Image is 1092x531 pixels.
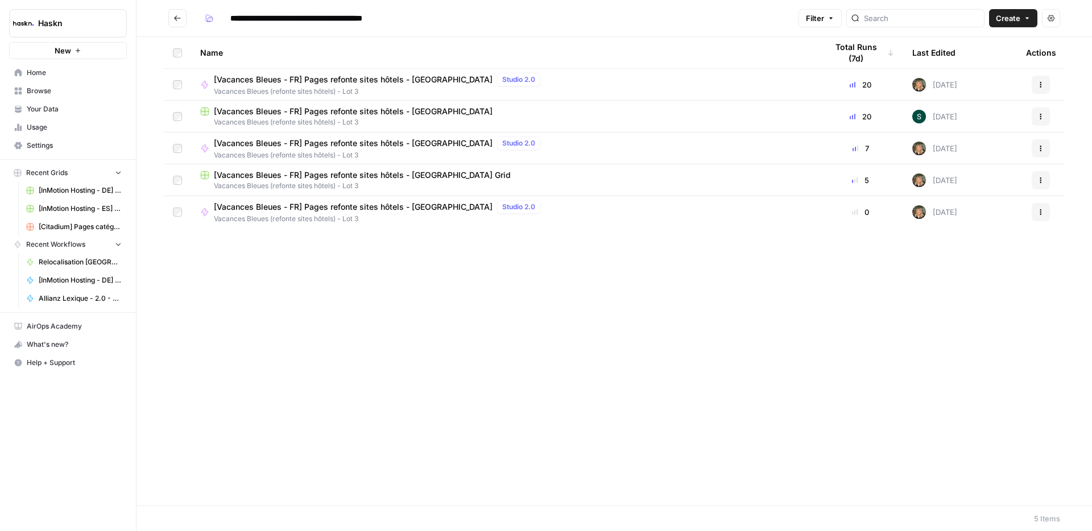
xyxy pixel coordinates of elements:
span: [Citadium] Pages catégorie [39,222,122,232]
div: Last Edited [912,37,955,68]
button: What's new? [9,335,127,354]
span: New [55,45,71,56]
span: [InMotion Hosting - DE] - article de blog 2000 mots [39,275,122,285]
div: [DATE] [912,142,957,155]
a: Settings [9,136,127,155]
span: Filter [806,13,824,24]
div: 0 [827,206,894,218]
a: Relocalisation [GEOGRAPHIC_DATA] [21,253,127,271]
span: [Vacances Bleues - FR] Pages refonte sites hôtels - [GEOGRAPHIC_DATA] [214,138,493,149]
span: [Vacances Bleues - FR] Pages refonte sites hôtels - [GEOGRAPHIC_DATA] [214,201,493,213]
img: ziyu4k121h9vid6fczkx3ylgkuqx [912,173,926,187]
button: Recent Workflows [9,236,127,253]
div: Total Runs (7d) [827,37,894,68]
span: Settings [27,140,122,151]
span: Home [27,68,122,78]
a: Allianz Lexique - 2.0 - Habitation - août 2025 [21,289,127,308]
span: Allianz Lexique - 2.0 - Habitation - août 2025 [39,293,122,304]
button: Workspace: Haskn [9,9,127,38]
button: Recent Grids [9,164,127,181]
span: Vacances Bleues (refonte sites hôtels) - Lot 3 [214,214,545,224]
span: Recent Grids [26,168,68,178]
a: [Vacances Bleues - FR] Pages refonte sites hôtels - [GEOGRAPHIC_DATA]Studio 2.0Vacances Bleues (r... [200,200,809,224]
a: [Vacances Bleues - FR] Pages refonte sites hôtels - [GEOGRAPHIC_DATA]Vacances Bleues (refonte sit... [200,106,809,127]
div: 7 [827,143,894,154]
span: Relocalisation [GEOGRAPHIC_DATA] [39,257,122,267]
a: Your Data [9,100,127,118]
div: Name [200,37,809,68]
span: [InMotion Hosting - ES] - article de blog 2000 mots [39,204,122,214]
div: [DATE] [912,78,957,92]
div: 20 [827,79,894,90]
span: Studio 2.0 [502,202,535,212]
span: Vacances Bleues (refonte sites hôtels) - Lot 3 [200,117,809,127]
span: AirOps Academy [27,321,122,331]
span: Browse [27,86,122,96]
span: Studio 2.0 [502,74,535,85]
a: [InMotion Hosting - DE] - article de blog 2000 mots [21,271,127,289]
img: ziyu4k121h9vid6fczkx3ylgkuqx [912,142,926,155]
span: Vacances Bleues (refonte sites hôtels) - Lot 3 [214,86,545,97]
div: [DATE] [912,173,957,187]
img: ziyu4k121h9vid6fczkx3ylgkuqx [912,78,926,92]
a: [InMotion Hosting - DE] - article de blog 2000 mots Grid [21,181,127,200]
a: Browse [9,82,127,100]
button: New [9,42,127,59]
span: Vacances Bleues (refonte sites hôtels) - Lot 3 [214,150,545,160]
a: AirOps Academy [9,317,127,335]
a: [Vacances Bleues - FR] Pages refonte sites hôtels - [GEOGRAPHIC_DATA]Studio 2.0Vacances Bleues (r... [200,73,809,97]
div: 20 [827,111,894,122]
a: [Citadium] Pages catégorie [21,218,127,236]
img: 1zy2mh8b6ibtdktd6l3x6modsp44 [912,110,926,123]
button: Help + Support [9,354,127,372]
button: Create [989,9,1037,27]
span: Recent Workflows [26,239,85,250]
span: [Vacances Bleues - FR] Pages refonte sites hôtels - [GEOGRAPHIC_DATA] Grid [214,169,511,181]
div: 5 [827,175,894,186]
span: Your Data [27,104,122,114]
span: Haskn [38,18,107,29]
span: Usage [27,122,122,132]
button: Go back [168,9,187,27]
span: Vacances Bleues (refonte sites hôtels) - Lot 3 [200,181,809,191]
span: Create [996,13,1020,24]
div: [DATE] [912,110,957,123]
a: Usage [9,118,127,136]
span: Help + Support [27,358,122,368]
span: Studio 2.0 [502,138,535,148]
a: [InMotion Hosting - ES] - article de blog 2000 mots [21,200,127,218]
img: Haskn Logo [13,13,34,34]
div: [DATE] [912,205,957,219]
span: [Vacances Bleues - FR] Pages refonte sites hôtels - [GEOGRAPHIC_DATA] [214,106,493,117]
button: Filter [799,9,842,27]
span: [InMotion Hosting - DE] - article de blog 2000 mots Grid [39,185,122,196]
div: What's new? [10,336,126,353]
input: Search [864,13,979,24]
a: [Vacances Bleues - FR] Pages refonte sites hôtels - [GEOGRAPHIC_DATA]Studio 2.0Vacances Bleues (r... [200,136,809,160]
img: ziyu4k121h9vid6fczkx3ylgkuqx [912,205,926,219]
span: [Vacances Bleues - FR] Pages refonte sites hôtels - [GEOGRAPHIC_DATA] [214,74,493,85]
div: 5 Items [1034,513,1060,524]
a: [Vacances Bleues - FR] Pages refonte sites hôtels - [GEOGRAPHIC_DATA] GridVacances Bleues (refont... [200,169,809,191]
div: Actions [1026,37,1056,68]
a: Home [9,64,127,82]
